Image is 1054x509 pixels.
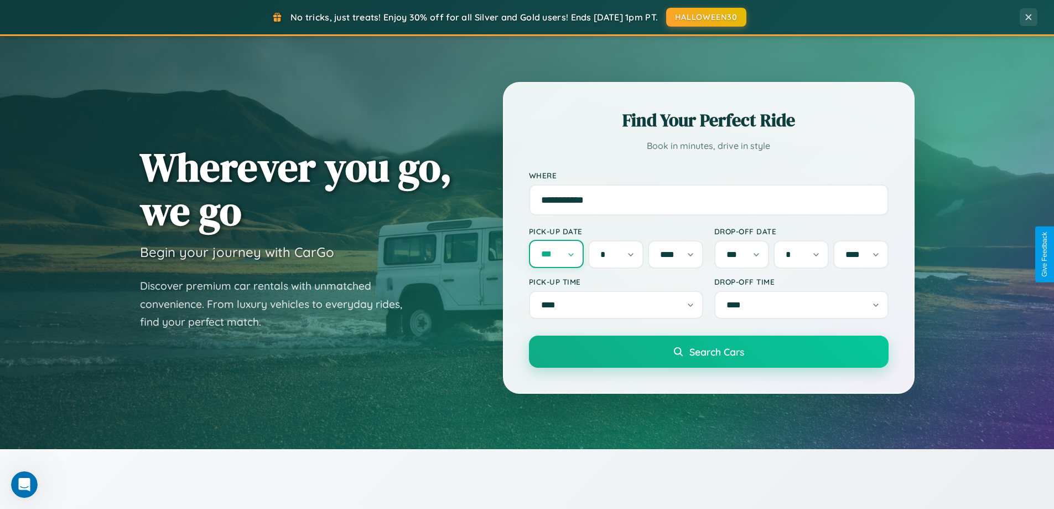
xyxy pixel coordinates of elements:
h1: Wherever you go, we go [140,145,452,233]
p: Book in minutes, drive in style [529,138,889,154]
h3: Begin your journey with CarGo [140,244,334,260]
label: Where [529,171,889,180]
button: Search Cars [529,336,889,368]
h2: Find Your Perfect Ride [529,108,889,132]
button: HALLOWEEN30 [666,8,746,27]
div: Give Feedback [1041,232,1048,277]
iframe: Intercom live chat [11,471,38,498]
p: Discover premium car rentals with unmatched convenience. From luxury vehicles to everyday rides, ... [140,277,417,331]
label: Pick-up Time [529,277,703,286]
span: No tricks, just treats! Enjoy 30% off for all Silver and Gold users! Ends [DATE] 1pm PT. [290,12,658,23]
label: Drop-off Date [714,227,889,236]
label: Drop-off Time [714,277,889,286]
span: Search Cars [689,346,744,358]
label: Pick-up Date [529,227,703,236]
